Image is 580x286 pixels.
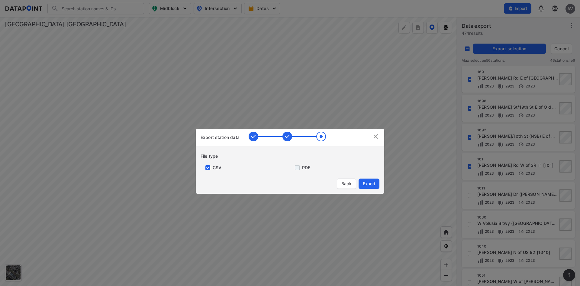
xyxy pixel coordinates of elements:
img: IvGo9hDFjq0U70AQfCTEoVEAFwAAAAASUVORK5CYII= [372,133,379,140]
div: File type [201,153,384,159]
button: Back [337,179,356,189]
button: Export [359,179,379,189]
span: Export [362,181,376,187]
label: PDF [302,165,310,171]
span: Back [341,181,352,187]
label: CSV [213,165,221,171]
div: Export station data [201,134,240,140]
img: 1r8AAAAASUVORK5CYII= [249,132,326,141]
